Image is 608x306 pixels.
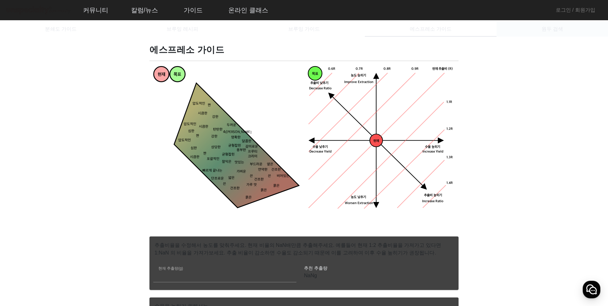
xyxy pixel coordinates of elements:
tspan: 잘익은 [222,160,231,164]
tspan: Improve Extraction [344,80,373,84]
tspan: 농도 낮추기 [351,195,366,199]
tspan: 두꺼운 [227,123,236,127]
tspan: 심한 [188,129,194,133]
tspan: 건조한 [254,178,264,182]
tspan: 부드러운 [250,162,263,167]
a: 로그인 / 회원가입 [556,6,595,14]
tspan: 0.8R [383,67,391,71]
span: 에스프레소 가이드 [410,27,452,32]
mat-label: 추천 추출량 [304,266,327,271]
tspan: 목표 [312,72,318,76]
tspan: 1.1R [446,100,452,104]
span: 설정 [98,210,105,215]
span: 대화 [58,210,66,215]
tspan: Decrease Ratio [309,86,332,90]
tspan: 시큼한 [198,111,207,115]
tspan: Increase Ratio [422,199,444,203]
tspan: 0.6R [328,67,335,71]
span: 브루잉 레시피 [167,27,198,32]
tspan: 단조로운 [211,177,224,181]
tspan: 추출비 낮추기 [310,81,328,85]
tspan: 옅은 [267,162,273,167]
tspan: Worsen Extraction [345,201,373,205]
tspan: 강한 [212,115,218,119]
span: 브루잉 가이드 [288,27,320,32]
tspan: 속[PERSON_NAME] [223,130,251,134]
tspan: 건조한 [230,187,240,191]
tspan: Decrease Yield [309,150,332,154]
p: 추출비율을 수정해서 농도를 맞춰주세요. 현재 비율의 NaN배만큼 추출해주세요. 예를들어 현재 1:2 추출비율을 가져가고 있다면 1:NaN 의 비율을 가져가보세요. 추출 비율이... [149,236,459,257]
tspan: 시큼한 [199,125,208,129]
tspan: 크리미 [248,154,257,158]
tspan: 강한 [211,135,218,139]
tspan: 가벼운 [237,169,246,174]
tspan: 수율 높히기 [425,145,440,149]
a: 설정 [82,200,122,216]
tspan: 프루티 [248,150,257,154]
tspan: 1.2R [446,127,453,131]
p: NaNg [304,272,447,279]
tspan: 짠 [203,152,206,156]
tspan: 달콤한 [242,139,251,143]
span: 분쇄도 가이드 [45,27,77,32]
tspan: 균형잡힌 [222,152,235,156]
span: 홈 [20,210,24,215]
tspan: 0.7R [356,67,363,71]
tspan: 농도 높히기 [351,74,366,78]
a: 홈 [2,200,42,216]
tspan: 풍부한 [237,148,246,152]
tspan: 0.9R [411,67,419,71]
a: 대화 [42,200,82,216]
tspan: 쓴 [250,174,253,178]
tspan: 시큼한 [190,155,199,159]
span: 원두 검색 [541,27,563,32]
tspan: 짠 [196,134,199,138]
tspan: 명확한 [231,136,241,140]
tspan: 비어있는 [277,174,289,178]
tspan: 연약한 [258,168,268,172]
tspan: 1.4R [446,181,453,185]
tspan: 빠르게 끝나는 [202,168,222,173]
tspan: 쓴 [223,182,226,186]
tspan: 얇은 [228,176,235,180]
tspan: 묽은 [261,188,267,193]
tspan: 현재 추출비 (R) [432,67,453,71]
tspan: 1.3R [446,155,453,159]
mat-label: 현재 추출량(g) [158,266,183,271]
tspan: 쓴 [268,174,271,178]
tspan: Increase Yield [422,150,444,154]
tspan: 목표 [174,72,181,77]
tspan: 묽은 [245,195,252,199]
tspan: 감미로운 [245,144,258,149]
tspan: 균형잡힌 [228,144,241,148]
tspan: 압도적인 [193,101,205,106]
tspan: 가루 맛 [246,183,257,187]
tspan: 건조한 [271,168,281,172]
tspan: 압도적인 [184,122,196,126]
a: 칼럼/뉴스 [126,2,163,19]
img: logo [5,5,72,16]
tspan: 현재 [373,139,379,143]
tspan: 상당한 [211,145,221,150]
tspan: 추출비 높히기 [424,193,442,197]
a: 가이드 [179,2,208,19]
a: 커뮤니티 [78,2,113,19]
h1: 에스프레소 가이드 [149,44,459,56]
tspan: 포괄적인 [207,157,219,161]
tspan: 탄탄한 [213,127,223,132]
tspan: 심한 [191,146,197,150]
tspan: 압도적인 [178,138,191,142]
a: 온라인 클래스 [223,2,273,19]
tspan: 묽은 [273,184,280,188]
tspan: 수율 낮추기 [313,145,328,149]
tspan: 현재 [158,72,165,77]
tspan: 맛있는 [235,161,244,165]
tspan: 짠 [208,103,211,107]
